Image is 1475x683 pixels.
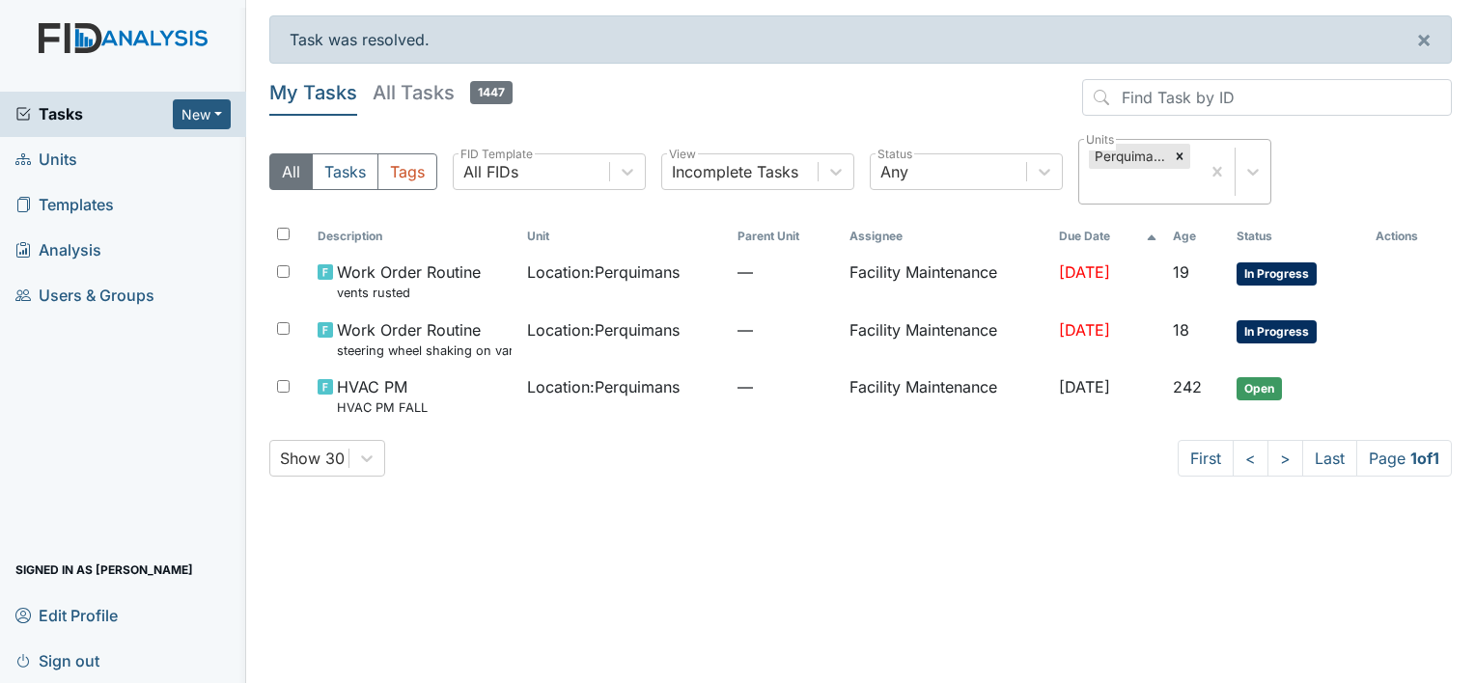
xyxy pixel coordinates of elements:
[672,160,798,183] div: Incomplete Tasks
[1173,262,1189,282] span: 19
[15,190,114,220] span: Templates
[1233,440,1268,477] a: <
[463,160,518,183] div: All FIDs
[269,153,313,190] button: All
[337,318,513,360] span: Work Order Routine steering wheel shaking on van
[1082,79,1452,116] input: Find Task by ID
[737,318,834,341] span: —
[737,375,834,398] span: —
[15,102,173,125] a: Tasks
[15,145,77,175] span: Units
[1178,440,1452,477] nav: task-pagination
[310,220,520,253] th: Toggle SortBy
[1165,220,1230,253] th: Toggle SortBy
[312,153,378,190] button: Tasks
[880,160,908,183] div: Any
[527,260,680,284] span: Location : Perquimans
[15,555,193,585] span: Signed in as [PERSON_NAME]
[1059,377,1110,396] span: [DATE]
[1416,25,1432,53] span: ×
[337,341,513,360] small: steering wheel shaking on van
[337,260,481,302] span: Work Order Routine vents rusted
[1059,320,1110,340] span: [DATE]
[1302,440,1357,477] a: Last
[1059,262,1110,282] span: [DATE]
[1368,220,1452,253] th: Actions
[173,99,231,129] button: New
[373,79,513,106] h5: All Tasks
[1173,377,1202,396] span: 242
[527,375,680,398] span: Location : Perquimans
[377,153,437,190] button: Tags
[1173,320,1189,340] span: 18
[1410,449,1439,468] strong: 1 of 1
[15,235,101,265] span: Analysis
[1089,144,1169,169] div: Perquimans
[470,81,513,104] span: 1447
[269,79,357,106] h5: My Tasks
[280,447,345,470] div: Show 30
[1397,16,1451,63] button: ×
[15,600,118,630] span: Edit Profile
[527,318,680,341] span: Location : Perquimans
[15,645,99,675] span: Sign out
[1237,377,1282,400] span: Open
[1237,320,1317,343] span: In Progress
[15,281,154,311] span: Users & Groups
[1237,262,1317,286] span: In Progress
[842,311,1052,368] td: Facility Maintenance
[1178,440,1234,477] a: First
[1356,440,1452,477] span: Page
[842,253,1052,310] td: Facility Maintenance
[519,220,730,253] th: Toggle SortBy
[1051,220,1164,253] th: Toggle SortBy
[337,398,428,417] small: HVAC PM FALL
[277,228,290,240] input: Toggle All Rows Selected
[337,375,428,417] span: HVAC PM HVAC PM FALL
[337,284,481,302] small: vents rusted
[1229,220,1368,253] th: Toggle SortBy
[269,153,437,190] div: Type filter
[1267,440,1303,477] a: >
[269,15,1452,64] div: Task was resolved.
[737,260,834,284] span: —
[842,368,1052,424] td: Facility Maintenance
[730,220,842,253] th: Toggle SortBy
[842,220,1052,253] th: Assignee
